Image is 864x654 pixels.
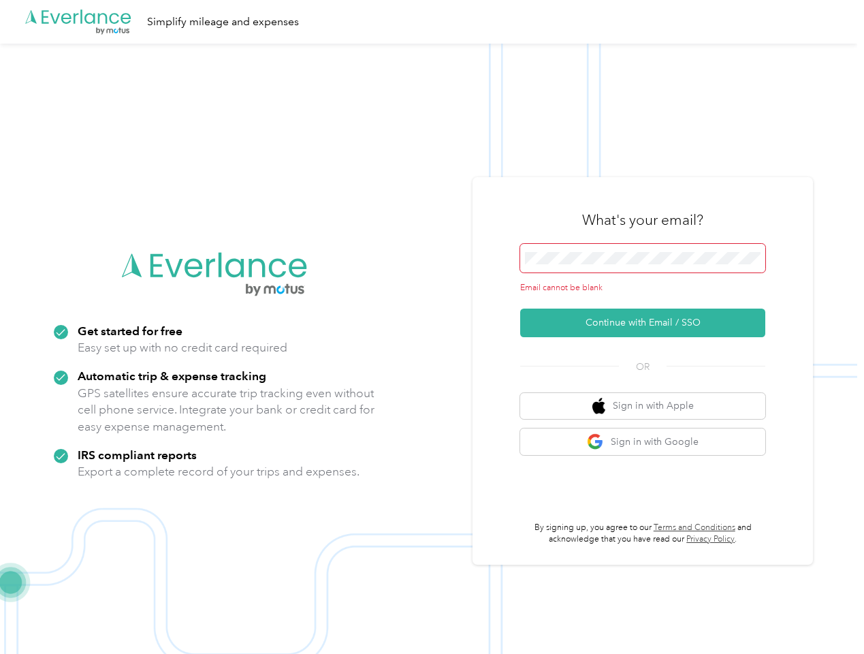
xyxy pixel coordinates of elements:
span: OR [619,360,667,374]
p: Export a complete record of your trips and expenses. [78,463,359,480]
strong: IRS compliant reports [78,448,197,462]
a: Terms and Conditions [654,523,735,533]
img: google logo [587,433,604,450]
button: google logoSign in with Google [520,429,765,455]
div: Simplify mileage and expenses [147,14,299,31]
strong: Automatic trip & expense tracking [78,369,266,383]
img: apple logo [592,398,606,415]
div: Email cannot be blank [520,282,765,294]
p: Easy set up with no credit card required [78,339,287,356]
p: By signing up, you agree to our and acknowledge that you have read our . [520,522,765,546]
strong: Get started for free [78,324,182,338]
button: apple logoSign in with Apple [520,393,765,420]
h3: What's your email? [582,211,703,230]
p: GPS satellites ensure accurate trip tracking even without cell phone service. Integrate your bank... [78,385,375,435]
a: Privacy Policy [686,534,735,544]
button: Continue with Email / SSO [520,309,765,337]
